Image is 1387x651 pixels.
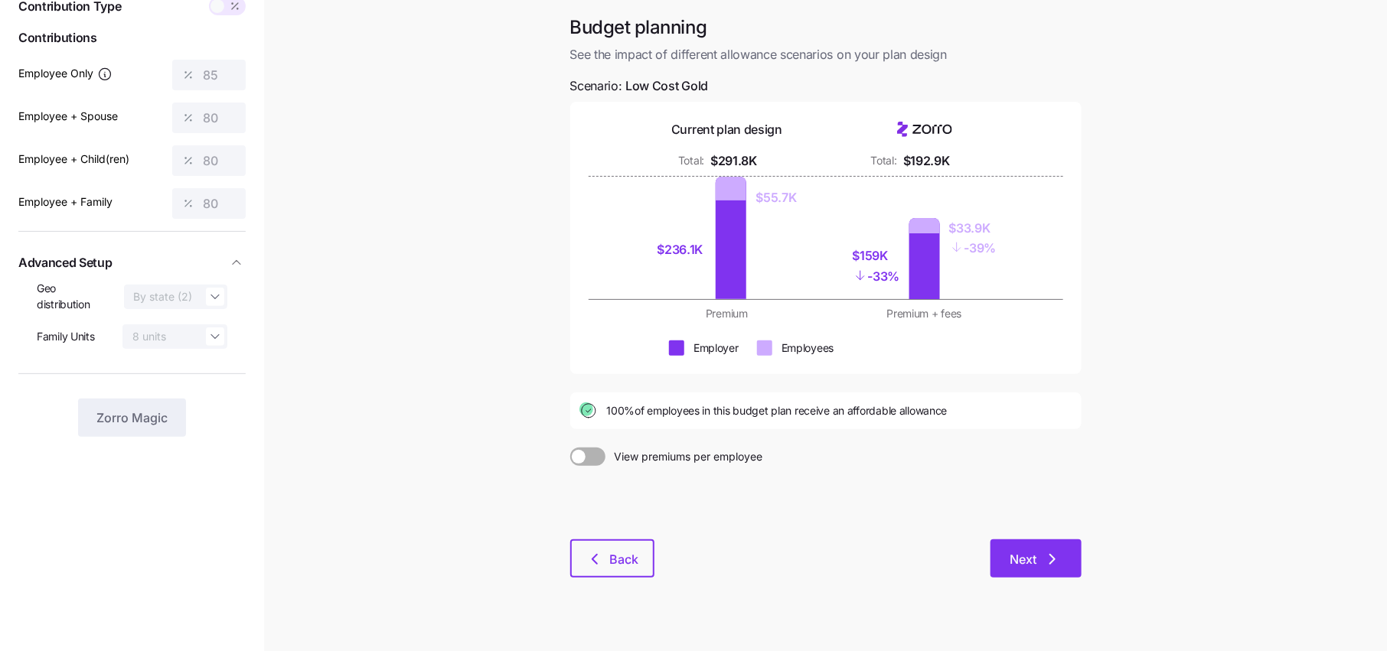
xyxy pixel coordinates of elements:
[78,399,186,437] button: Zorro Magic
[853,246,900,265] div: $159K
[18,194,113,210] label: Employee + Family
[949,219,997,238] div: $33.9K
[1010,550,1037,568] span: Next
[678,153,704,168] div: Total:
[638,306,817,321] div: Premium
[18,65,113,82] label: Employee Only
[949,237,997,258] div: - 39%
[853,265,900,286] div: - 33%
[871,153,897,168] div: Total:
[710,151,757,171] div: $291.8K
[570,76,709,96] span: Scenario:
[990,539,1082,578] button: Next
[18,151,129,168] label: Employee + Child(ren)
[756,188,796,207] div: $55.7K
[610,550,639,568] span: Back
[605,448,763,466] span: View premiums per employee
[570,45,1082,64] span: See the impact of different allowance scenarios on your plan design
[693,340,739,356] div: Employer
[835,306,1014,321] div: Premium + fees
[18,28,246,47] span: Contributions
[570,15,1082,39] h1: Budget planning
[18,253,113,272] span: Advanced Setup
[18,244,246,282] button: Advanced Setup
[570,539,654,578] button: Back
[657,240,707,259] div: $236.1K
[903,151,950,171] div: $192.9K
[671,120,782,139] div: Current plan design
[18,108,118,125] label: Employee + Spouse
[96,409,168,427] span: Zorro Magic
[607,403,948,418] span: 100% of employees in this budget plan receive an affordable allowance
[625,76,708,96] span: Low Cost Gold
[37,329,95,344] span: Family Units
[782,340,834,356] div: Employees
[18,281,246,361] div: Advanced Setup
[37,281,112,312] span: Geo distribution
